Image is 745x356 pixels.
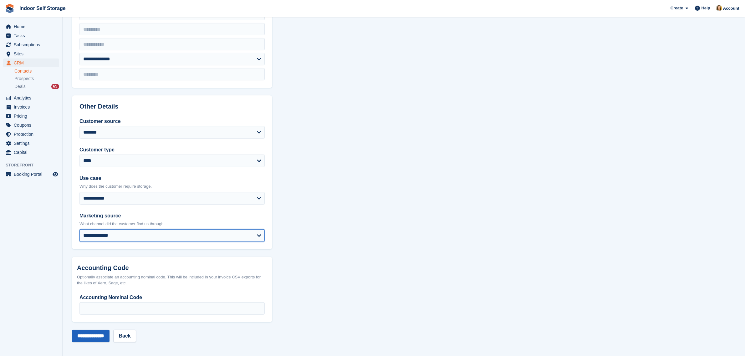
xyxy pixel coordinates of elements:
[77,264,267,272] h2: Accounting Code
[77,274,267,286] div: Optionally associate an accounting nominal code. This will be included in your invoice CSV export...
[723,5,739,12] span: Account
[14,58,51,67] span: CRM
[671,5,683,11] span: Create
[14,83,59,90] a: Deals 65
[716,5,722,11] img: Emma Higgins
[79,175,265,182] label: Use case
[14,22,51,31] span: Home
[79,183,265,190] p: Why does the customer require storage.
[3,148,59,157] a: menu
[3,139,59,148] a: menu
[3,40,59,49] a: menu
[79,103,265,110] h2: Other Details
[14,148,51,157] span: Capital
[3,121,59,130] a: menu
[5,4,14,13] img: stora-icon-8386f47178a22dfd0bd8f6a31ec36ba5ce8667c1dd55bd0f319d3a0aa187defe.svg
[3,130,59,139] a: menu
[3,94,59,102] a: menu
[14,68,59,74] a: Contacts
[3,22,59,31] a: menu
[52,170,59,178] a: Preview store
[3,49,59,58] a: menu
[14,94,51,102] span: Analytics
[79,212,265,220] label: Marketing source
[702,5,710,11] span: Help
[79,118,265,125] label: Customer source
[14,103,51,111] span: Invoices
[14,40,51,49] span: Subscriptions
[14,84,26,89] span: Deals
[51,84,59,89] div: 65
[113,330,136,342] a: Back
[14,49,51,58] span: Sites
[14,130,51,139] span: Protection
[3,170,59,179] a: menu
[3,31,59,40] a: menu
[6,162,62,168] span: Storefront
[3,112,59,120] a: menu
[79,146,265,154] label: Customer type
[14,112,51,120] span: Pricing
[14,75,59,82] a: Prospects
[17,3,68,13] a: Indoor Self Storage
[79,294,265,301] label: Accounting Nominal Code
[14,31,51,40] span: Tasks
[3,58,59,67] a: menu
[14,76,34,82] span: Prospects
[14,139,51,148] span: Settings
[79,221,265,227] p: What channel did the customer find us through.
[3,103,59,111] a: menu
[14,170,51,179] span: Booking Portal
[14,121,51,130] span: Coupons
